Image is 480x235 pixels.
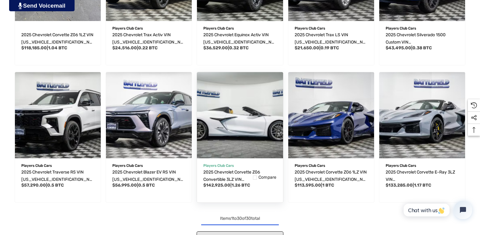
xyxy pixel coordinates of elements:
p: Players Club Cars [386,162,459,170]
svg: Recently Viewed [471,102,477,108]
svg: Social Media [471,115,477,121]
span: $56,995.00 | [112,183,155,188]
span: 2025 Chevrolet Silverado 1500 Custom VIN [US_VEHICLE_IDENTIFICATION_NUMBER] [386,32,457,59]
span: 2025 Chevrolet Trax LS VIN [US_VEHICLE_IDENTIFICATION_NUMBER] [295,32,366,52]
a: 2025 Chevrolet Traverse RS VIN 1GNEVLRS4SJ184411,$57,290.00 [15,72,101,158]
span: $142,925.00 | [203,183,250,188]
p: Players Club Cars [295,24,368,32]
img: For Sale 2025 Chevrolet Traverse RS VIN 1GNEVLRS4SJ184411 [15,72,101,158]
a: 2025 Chevrolet Corvette Z06 1LZ VIN 1G1YD2D30S5602869,$113,595.00 [295,169,368,183]
svg: Top [468,127,480,133]
a: 2025 Chevrolet Corvette Z06 1LZ VIN 1G1YD2D31S5604582,$118,185.00 [21,31,94,46]
img: For Sale 2025 Chevrolet Corvette Z06 1LZ VIN 1G1YD2D30S5602869 [288,72,374,158]
span: 0.19 BTC [321,45,339,51]
img: PjwhLS0gR2VuZXJhdG9yOiBHcmF2aXQuaW8gLS0+PHN2ZyB4bWxucz0iaHR0cDovL3d3dy53My5vcmcvMjAwMC9zdmciIHhtb... [18,2,22,9]
a: 2025 Chevrolet Blazer EV RS VIN 3GNKDJRJ9SS176112,$56,995.00 [112,169,185,183]
a: 2025 Chevrolet Corvette Z06 Convertible 3LZ VIN 1G1YF3D33S5604258,$142,925.00 [203,169,276,183]
span: $113,595.00 | [295,183,334,188]
a: 2025 Chevrolet Corvette E-Ray 3LZ VIN 1G1YM3D43S5501064,$133,285.00 [386,169,459,183]
span: 2025 Chevrolet Corvette Z06 1LZ VIN [US_VEHICLE_IDENTIFICATION_NUMBER] [21,32,93,52]
span: Compare [258,175,277,180]
span: 30 [237,216,242,221]
p: Players Club Cars [112,24,185,32]
span: 2025 Chevrolet Corvette E-Ray 3LZ VIN [US_VEHICLE_IDENTIFICATION_NUMBER] [386,170,457,197]
span: $36,529.00 | [203,45,249,51]
span: $43,495.00 | [386,45,432,51]
a: 2025 Chevrolet Traverse RS VIN 1GNEVLRS4SJ184411,$57,290.00 [21,169,94,183]
span: 2025 Chevrolet Corvette Z06 Convertible 3LZ VIN [US_VEHICLE_IDENTIFICATION_NUMBER] [203,170,275,197]
span: 2025 Chevrolet Traverse RS VIN [US_VEHICLE_IDENTIFICATION_NUMBER] [21,170,93,189]
a: 2025 Chevrolet Corvette Z06 Convertible 3LZ VIN 1G1YF3D33S5604258,$142,925.00 [197,72,283,158]
p: Players Club Cars [386,24,459,32]
iframe: Tidio Chat [397,196,477,224]
a: 2025 Chevrolet Trax Activ VIN KL77LKEP2SC201307,$24,516.00 [112,31,185,46]
div: Items to of total [12,215,468,222]
a: 2025 Chevrolet Corvette E-Ray 3LZ VIN 1G1YM3D43S5501064,$133,285.00 [379,72,465,158]
p: Players Club Cars [295,162,368,170]
span: 1.17 BTC [414,183,431,188]
span: 2025 Chevrolet Corvette Z06 1LZ VIN [US_VEHICLE_IDENTIFICATION_NUMBER] [295,170,367,189]
a: 2025 Chevrolet Corvette Z06 1LZ VIN 1G1YD2D30S5602869,$113,595.00 [288,72,374,158]
p: Players Club Cars [112,162,185,170]
span: 1.04 BTC [48,45,67,51]
img: For Sale 2025 Chevrolet Corvette E-Ray 3LZ VIN 1G1YM3D43S5501064 [379,72,465,158]
span: $24,516.00 | [112,45,158,51]
span: $133,285.00 | [386,183,431,188]
span: 1 BTC [322,183,334,188]
img: For Sale 2025 Chevrolet Corvette Z06 Convertible 3LZ VIN 1G1YF3D33S5604258 [193,68,287,163]
span: 30 [246,216,251,221]
span: $118,185.00 | [21,45,67,51]
a: 2025 Chevrolet Silverado 1500 Custom VIN 1GCPKBEKXSZ150792,$43,495.00 [386,31,459,46]
span: 0.22 BTC [138,45,158,51]
p: Players Club Cars [203,24,276,32]
p: Players Club Cars [21,162,94,170]
img: For Sale 2025 Chevrolet Blazer EV RS VIN 3GNKDJRJ9SS176112 [106,72,192,158]
a: 2025 Chevrolet Blazer EV RS VIN 3GNKDJRJ9SS176112,$56,995.00 [106,72,192,158]
span: 1.26 BTC [232,183,250,188]
span: 1 [231,216,233,221]
a: 2025 Chevrolet Equinox Activ VIN 3GNAXSEG8SL221750,$36,529.00 [203,31,276,46]
span: 2025 Chevrolet Blazer EV RS VIN [US_VEHICLE_IDENTIFICATION_NUMBER] [112,170,184,189]
span: 0.38 BTC [412,45,432,51]
p: Players Club Cars [203,162,276,170]
span: 2025 Chevrolet Equinox Activ VIN [US_VEHICLE_IDENTIFICATION_NUMBER] [203,32,275,52]
span: $57,290.00 | [21,183,64,188]
span: 0.5 BTC [138,183,155,188]
a: 2025 Chevrolet Trax LS VIN KL77LFEP4SC198644,$21,650.00 [295,31,368,46]
span: 0.32 BTC [229,45,249,51]
span: 0.5 BTC [47,183,64,188]
span: 2025 Chevrolet Trax Activ VIN [US_VEHICLE_IDENTIFICATION_NUMBER] [112,32,184,52]
span: $21,650.00 | [295,45,339,51]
